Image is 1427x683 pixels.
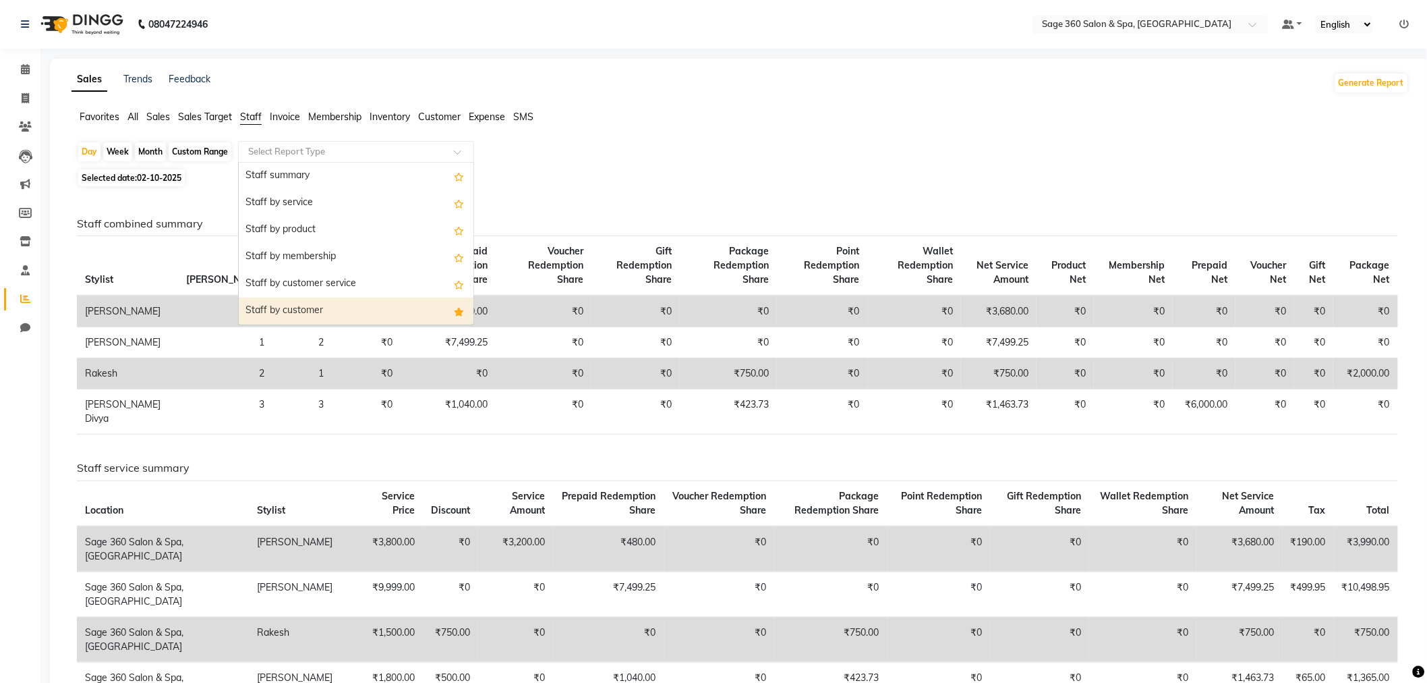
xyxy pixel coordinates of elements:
[990,526,1089,572] td: ₹0
[901,490,982,516] span: Point Redemption Share
[554,572,664,617] td: ₹7,499.25
[1309,259,1325,285] span: Gift Net
[990,572,1089,617] td: ₹0
[77,526,249,572] td: Sage 360 Salon & Spa, [GEOGRAPHIC_DATA]
[680,327,777,358] td: ₹0
[774,572,887,617] td: ₹0
[77,296,178,327] td: [PERSON_NAME]
[1094,358,1173,389] td: ₹0
[1294,327,1333,358] td: ₹0
[186,273,264,285] span: [PERSON_NAME]
[78,142,100,161] div: Day
[272,389,332,435] td: 3
[77,389,178,435] td: [PERSON_NAME] Divya
[496,358,592,389] td: ₹0
[308,111,361,123] span: Membership
[355,526,423,572] td: ₹3,800.00
[591,358,680,389] td: ₹0
[238,162,474,325] ng-dropdown-panel: Options list
[1235,296,1294,327] td: ₹0
[961,296,1037,327] td: ₹3,680.00
[1094,296,1173,327] td: ₹0
[680,389,777,435] td: ₹423.73
[178,327,272,358] td: 1
[34,5,127,43] img: logo
[178,111,232,123] span: Sales Target
[332,389,401,435] td: ₹0
[777,327,868,358] td: ₹0
[961,327,1037,358] td: ₹7,499.25
[1294,296,1333,327] td: ₹0
[1007,490,1081,516] span: Gift Redemption Share
[454,222,464,238] span: Add this report to Favorites List
[270,111,300,123] span: Invoice
[591,327,680,358] td: ₹0
[478,526,553,572] td: ₹3,200.00
[332,327,401,358] td: ₹0
[146,111,170,123] span: Sales
[1196,617,1282,662] td: ₹750.00
[1333,296,1398,327] td: ₹0
[1333,327,1398,358] td: ₹0
[1283,526,1334,572] td: ₹190.00
[454,168,464,184] span: Add this report to Favorites List
[887,526,991,572] td: ₹0
[562,490,656,516] span: Prepaid Redemption Share
[178,358,272,389] td: 2
[127,111,138,123] span: All
[239,163,473,190] div: Staff summary
[868,358,962,389] td: ₹0
[1309,504,1326,516] span: Tax
[239,244,473,271] div: Staff by membership
[148,5,208,43] b: 08047224946
[1173,358,1235,389] td: ₹0
[77,217,1398,230] h6: Staff combined summary
[1283,572,1334,617] td: ₹499.95
[272,327,332,358] td: 2
[77,462,1398,474] h6: Staff service summary
[664,617,775,662] td: ₹0
[257,504,285,516] span: Stylist
[1089,617,1196,662] td: ₹0
[664,526,775,572] td: ₹0
[454,249,464,265] span: Add this report to Favorites List
[454,276,464,292] span: Add this report to Favorites List
[977,259,1028,285] span: Net Service Amount
[239,217,473,244] div: Staff by product
[423,617,478,662] td: ₹750.00
[774,617,887,662] td: ₹750.00
[239,271,473,298] div: Staff by customer service
[774,526,887,572] td: ₹0
[1173,327,1235,358] td: ₹0
[805,245,860,285] span: Point Redemption Share
[332,358,401,389] td: ₹0
[1235,358,1294,389] td: ₹0
[401,358,496,389] td: ₹0
[77,572,249,617] td: Sage 360 Salon & Spa, [GEOGRAPHIC_DATA]
[240,111,262,123] span: Staff
[496,296,592,327] td: ₹0
[272,358,332,389] td: 1
[1334,617,1398,662] td: ₹750.00
[898,245,953,285] span: Wallet Redemption Share
[1109,259,1165,285] span: Membership Net
[868,296,962,327] td: ₹0
[370,111,410,123] span: Inventory
[664,572,775,617] td: ₹0
[961,358,1037,389] td: ₹750.00
[887,572,991,617] td: ₹0
[178,296,272,327] td: 3
[1094,327,1173,358] td: ₹0
[423,526,478,572] td: ₹0
[513,111,533,123] span: SMS
[239,190,473,217] div: Staff by service
[1089,572,1196,617] td: ₹0
[672,490,766,516] span: Voucher Redemption Share
[355,572,423,617] td: ₹9,999.00
[554,617,664,662] td: ₹0
[478,617,553,662] td: ₹0
[868,327,962,358] td: ₹0
[71,67,107,92] a: Sales
[554,526,664,572] td: ₹480.00
[1250,259,1286,285] span: Voucher Net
